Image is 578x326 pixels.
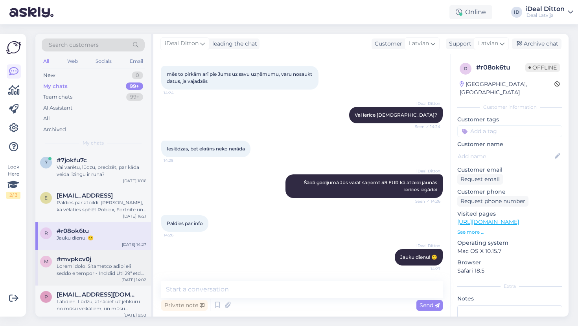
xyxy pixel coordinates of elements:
[411,266,440,272] span: 14:27
[83,139,104,147] span: My chats
[42,56,51,66] div: All
[457,166,562,174] p: Customer email
[57,192,113,199] span: elza.vitolina@icloud.cim
[511,7,522,18] div: ID
[355,112,437,118] span: Vai ierīce [DEMOGRAPHIC_DATA]?
[164,158,193,163] span: 14:25
[457,210,562,218] p: Visited pages
[43,126,66,134] div: Archived
[449,5,492,19] div: Online
[44,195,48,201] span: e
[122,242,146,247] div: [DATE] 14:27
[44,258,48,264] span: m
[66,56,79,66] div: Web
[44,230,48,236] span: r
[476,63,525,72] div: # r08ok6tu
[411,101,440,106] span: iDeal Ditton
[165,39,199,48] span: iDeal Ditton
[457,125,562,137] input: Add a tag
[126,93,143,101] div: 99+
[457,174,503,185] div: Request email
[6,40,21,55] img: Askly Logo
[458,152,553,161] input: Add name
[457,188,562,196] p: Customer phone
[123,178,146,184] div: [DATE] 18:16
[457,247,562,255] p: Mac OS X 10.15.7
[57,263,146,277] div: Loremi dolo! Sitametco adipi eli seddo e tempor - IncIdid Utl 29" etd 65" ma aliq Enima M3 Veni q...
[411,124,440,130] span: Seen ✓ 14:24
[372,40,402,48] div: Customer
[409,39,429,48] span: Latvian
[57,199,146,213] div: Paldies par atbildi! [PERSON_NAME], ka vēlaties spēlēt Roblox, Fortnite un Minecraft, iesakām div...
[57,157,87,164] span: #7jokfu7c
[43,93,72,101] div: Team chats
[128,56,145,66] div: Email
[457,104,562,111] div: Customer information
[94,56,113,66] div: Socials
[525,12,565,18] div: iDeal Latvija
[304,179,438,192] span: Šādā gadījumā Jūs varat saņemt 49 EUR kā atlaidi jaunās ierīces iegādei
[525,63,560,72] span: Offline
[457,267,562,275] p: Safari 18.5
[123,213,146,219] div: [DATE] 16:21
[457,239,562,247] p: Operating system
[400,254,437,260] span: Jauku dienu! 🙂
[6,192,20,199] div: 2 / 3
[411,168,440,174] span: iDeal Ditton
[6,163,20,199] div: Look Here
[478,39,498,48] span: Latvian
[45,159,48,165] span: 7
[43,115,50,123] div: All
[457,258,562,267] p: Browser
[457,218,519,225] a: [URL][DOMAIN_NAME]
[132,71,143,79] div: 0
[420,302,440,309] span: Send
[457,295,562,303] p: Notes
[43,104,72,112] div: AI Assistant
[57,234,146,242] div: Jauku dienu! 🙂
[49,41,99,49] span: Search customers
[44,294,48,300] span: p
[43,71,55,79] div: New
[209,40,257,48] div: leading the chat
[57,256,91,263] span: #mvpkcv0j
[464,66,468,71] span: r
[457,229,562,236] p: See more ...
[57,164,146,178] div: Vai varētu, lūdzu, precizēt, par kāda veida līzingu ir runa?
[460,80,554,97] div: [GEOGRAPHIC_DATA], [GEOGRAPHIC_DATA]
[167,71,313,84] span: mēs to pirkām arī pie Jums uz savu uzņēmumu, varu nosaukt datus, ja vajadzēs
[167,220,203,226] span: Paldies par info
[164,232,193,238] span: 14:26
[411,243,440,249] span: iDeal Ditton
[457,140,562,148] p: Customer name
[57,227,89,234] span: #r08ok6tu
[57,291,138,298] span: patricija.strazdina@gmail.com
[121,277,146,283] div: [DATE] 14:02
[457,283,562,290] div: Extra
[457,196,528,207] div: Request phone number
[446,40,471,48] div: Support
[525,6,565,12] div: iDeal Ditton
[164,90,193,96] span: 14:24
[525,6,573,18] a: iDeal DittoniDeal Latvija
[161,300,208,311] div: Private note
[126,82,143,90] div: 99+
[167,146,245,152] span: Ieslēdzas, bet ekrāns neko nerāda
[512,38,561,49] div: Archive chat
[123,312,146,318] div: [DATE] 9:50
[457,115,562,124] p: Customer tags
[43,82,68,90] div: My chats
[57,298,146,312] div: Labdien. Lūdzu, atnāciet uz jebkuru no mūsu veikaliem, un mūsu darbinieki ar prieku palīdzēs Jums...
[411,198,440,204] span: Seen ✓ 14:26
